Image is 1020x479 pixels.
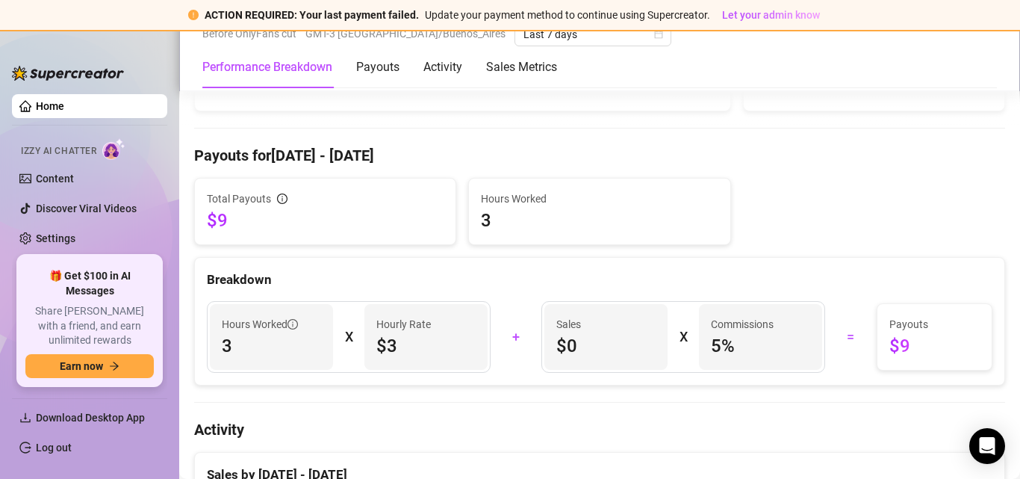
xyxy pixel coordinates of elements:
span: $3 [376,334,476,358]
div: Payouts [356,58,399,76]
span: Hours Worked [222,316,298,333]
div: + [500,325,533,349]
a: Settings [36,232,75,244]
a: Home [36,100,64,112]
img: logo-BBDzfeDw.svg [12,66,124,81]
span: Sales [556,316,656,333]
span: arrow-right [109,361,119,371]
span: download [19,412,31,424]
span: calendar [654,30,663,39]
span: 5 % [711,334,810,358]
a: Log out [36,442,72,454]
div: Breakdown [207,270,992,290]
strong: ACTION REQUIRED: Your last payment failed. [205,9,419,21]
span: Earn now [60,360,103,372]
article: Hourly Rate [376,316,431,333]
span: $9 [889,334,980,358]
span: Total Payouts [207,191,271,207]
span: GMT-3 [GEOGRAPHIC_DATA]/Buenos_Aires [305,22,506,45]
span: info-circle [287,319,298,330]
span: Izzy AI Chatter [21,144,96,158]
div: X [680,325,687,349]
span: $0 [556,334,656,358]
span: Before OnlyFans cut [202,22,296,45]
h4: Payouts for [DATE] - [DATE] [194,145,1005,166]
div: X [345,325,352,349]
img: AI Chatter [102,138,125,160]
div: Performance Breakdown [202,58,332,76]
button: Earn nowarrow-right [25,354,154,378]
span: Download Desktop App [36,412,145,424]
a: Discover Viral Videos [36,203,137,214]
span: 🎁 Get $100 in AI Messages [25,269,154,298]
div: Sales Metrics [486,58,557,76]
span: info-circle [277,194,287,204]
div: = [834,325,868,349]
span: Hours Worked [481,191,718,207]
span: Update your payment method to continue using Supercreator. [425,9,710,21]
span: Payouts [889,316,980,333]
span: Last 7 days [523,23,662,46]
span: exclamation-circle [188,10,199,20]
button: Let your admin know [716,6,826,24]
span: $9 [207,208,444,232]
span: Share [PERSON_NAME] with a friend, and earn unlimited rewards [25,304,154,348]
div: Activity [423,58,462,76]
a: Content [36,173,74,185]
article: Commissions [711,316,774,333]
h4: Activity [194,419,1005,440]
span: 3 [481,208,718,232]
div: Open Intercom Messenger [969,428,1005,464]
span: 3 [222,334,321,358]
span: Let your admin know [722,9,820,21]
